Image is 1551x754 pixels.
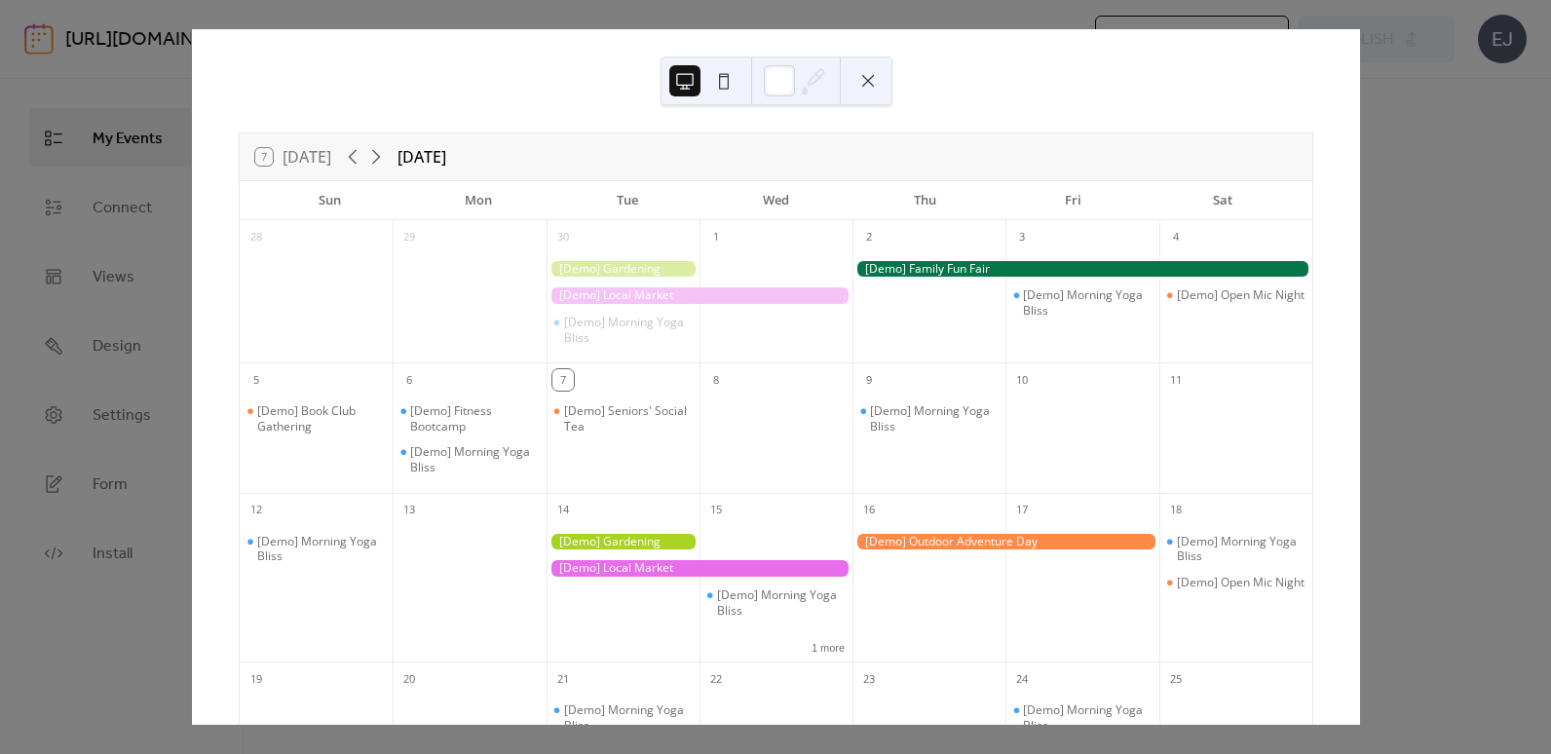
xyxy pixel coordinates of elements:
[410,444,538,474] div: [Demo] Morning Yoga Bliss
[410,403,538,434] div: [Demo] Fitness Bootcamp
[552,500,574,521] div: 14
[246,500,267,521] div: 12
[547,560,853,577] div: [Demo] Local Market
[1165,227,1187,248] div: 4
[1000,181,1149,220] div: Fri
[1011,668,1033,690] div: 24
[852,403,1005,434] div: [Demo] Morning Yoga Bliss
[705,668,727,690] div: 22
[858,227,880,248] div: 2
[1165,369,1187,391] div: 11
[705,500,727,521] div: 15
[398,369,420,391] div: 6
[717,587,845,618] div: [Demo] Morning Yoga Bliss
[564,702,692,733] div: [Demo] Morning Yoga Bliss
[852,261,1312,278] div: [Demo] Family Fun Fair
[246,668,267,690] div: 19
[246,369,267,391] div: 5
[858,369,880,391] div: 9
[552,227,574,248] div: 30
[1148,181,1297,220] div: Sat
[547,261,700,278] div: [Demo] Gardening Workshop
[1011,369,1033,391] div: 10
[552,668,574,690] div: 21
[564,315,692,345] div: [Demo] Morning Yoga Bliss
[246,227,267,248] div: 28
[700,587,852,618] div: [Demo] Morning Yoga Bliss
[1159,534,1312,564] div: [Demo] Morning Yoga Bliss
[804,638,852,655] button: 1 more
[1159,575,1312,590] div: [Demo] Open Mic Night
[398,668,420,690] div: 20
[1177,575,1305,590] div: [Demo] Open Mic Night
[564,403,692,434] div: [Demo] Seniors' Social Tea
[398,227,420,248] div: 29
[257,403,385,434] div: [Demo] Book Club Gathering
[397,145,446,169] div: [DATE]
[552,369,574,391] div: 7
[1165,500,1187,521] div: 18
[393,444,546,474] div: [Demo] Morning Yoga Bliss
[240,403,393,434] div: [Demo] Book Club Gathering
[257,534,385,564] div: [Demo] Morning Yoga Bliss
[1165,668,1187,690] div: 25
[1011,227,1033,248] div: 3
[547,534,700,550] div: [Demo] Gardening Workshop
[547,315,700,345] div: [Demo] Morning Yoga Bliss
[870,403,998,434] div: [Demo] Morning Yoga Bliss
[1005,702,1158,733] div: [Demo] Morning Yoga Bliss
[1177,534,1305,564] div: [Demo] Morning Yoga Bliss
[552,181,701,220] div: Tue
[398,500,420,521] div: 13
[1023,287,1151,318] div: [Demo] Morning Yoga Bliss
[240,534,393,564] div: [Demo] Morning Yoga Bliss
[858,500,880,521] div: 16
[851,181,1000,220] div: Thu
[547,287,853,304] div: [Demo] Local Market
[852,534,1159,550] div: [Demo] Outdoor Adventure Day
[1023,702,1151,733] div: [Demo] Morning Yoga Bliss
[701,181,851,220] div: Wed
[547,702,700,733] div: [Demo] Morning Yoga Bliss
[1011,500,1033,521] div: 17
[1177,287,1305,303] div: [Demo] Open Mic Night
[705,369,727,391] div: 8
[255,181,404,220] div: Sun
[393,403,546,434] div: [Demo] Fitness Bootcamp
[858,668,880,690] div: 23
[705,227,727,248] div: 1
[404,181,553,220] div: Mon
[547,403,700,434] div: [Demo] Seniors' Social Tea
[1159,287,1312,303] div: [Demo] Open Mic Night
[1005,287,1158,318] div: [Demo] Morning Yoga Bliss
